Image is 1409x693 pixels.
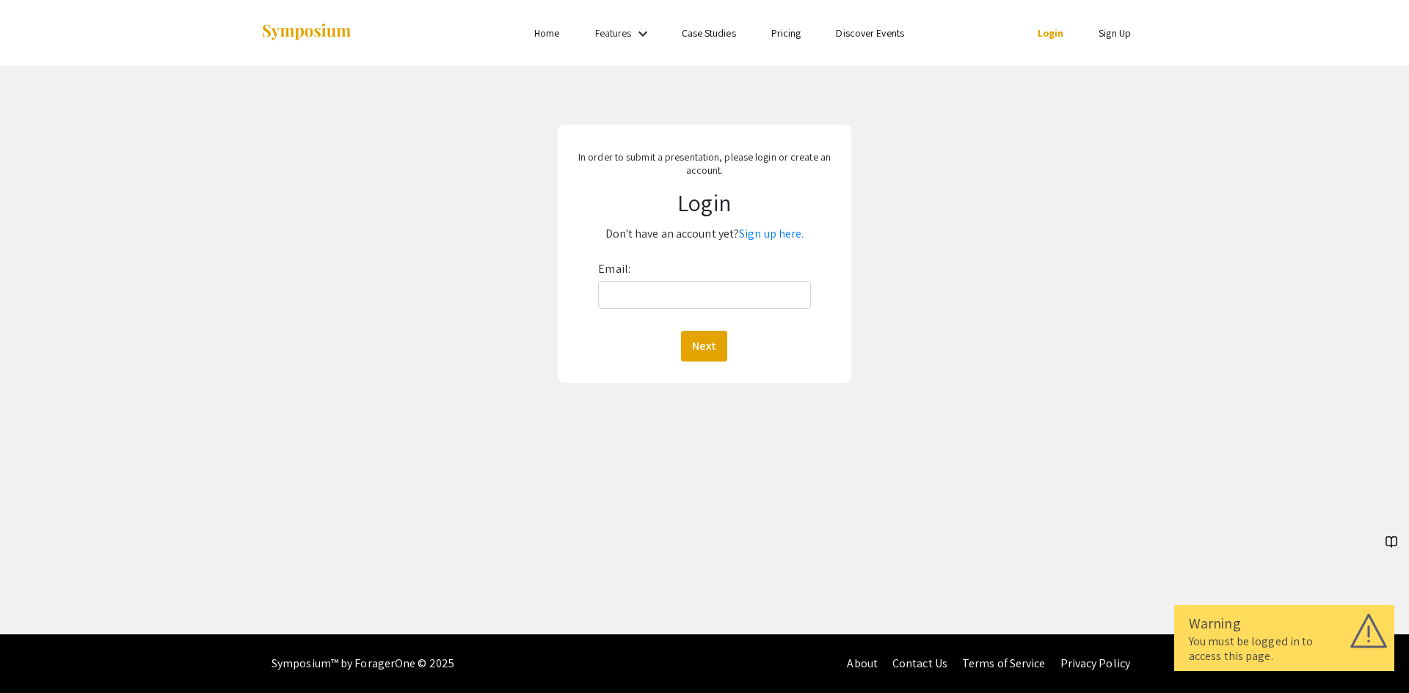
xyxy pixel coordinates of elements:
[682,26,736,40] a: Case Studies
[771,26,801,40] a: Pricing
[534,26,559,40] a: Home
[261,23,352,43] img: Symposium by ForagerOne
[272,634,454,693] div: Symposium™ by ForagerOne © 2025
[1189,634,1380,664] div: You must be logged in to access this page.
[1099,26,1131,40] a: Sign Up
[739,226,804,241] a: Sign up here.
[598,257,630,281] label: Email:
[1038,26,1064,40] a: Login
[572,188,837,216] h1: Login
[681,331,727,362] button: Next
[634,25,652,43] mat-icon: Expand Features list
[572,222,837,246] p: Don't have an account yet?
[1189,612,1380,634] div: Warning
[595,26,632,40] a: Features
[1060,656,1130,671] a: Privacy Policy
[892,656,947,671] a: Contact Us
[847,656,878,671] a: About
[962,656,1046,671] a: Terms of Service
[836,26,904,40] a: Discover Events
[572,150,837,177] p: In order to submit a presentation, please login or create an account.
